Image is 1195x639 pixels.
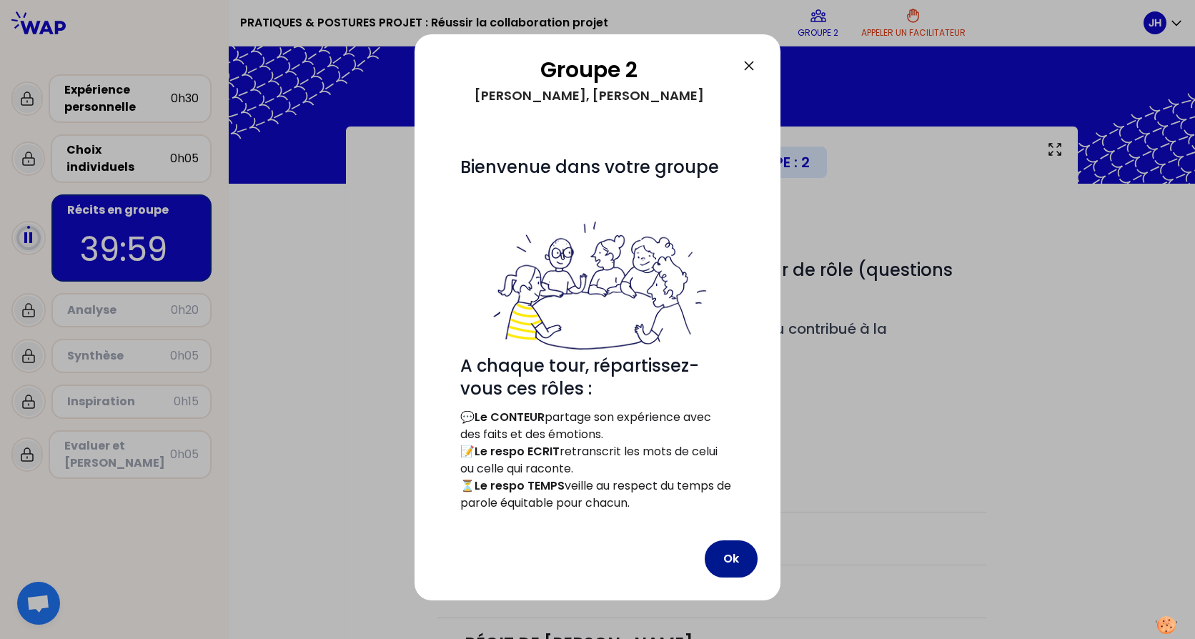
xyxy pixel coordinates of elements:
strong: Le respo ECRIT [475,443,560,460]
p: 💬 partage son expérience avec des faits et des émotions. [460,409,735,443]
strong: Le CONTEUR [475,409,545,425]
img: filesOfInstructions%2Fbienvenue%20dans%20votre%20groupe%20-%20petit.png [485,219,710,355]
span: A chaque tour, répartissez-vous ces rôles : [460,219,735,400]
span: Bienvenue dans votre groupe [460,155,719,179]
strong: Le respo TEMPS [475,477,565,494]
p: 📝 retranscrit les mots de celui ou celle qui raconte. [460,443,735,477]
h2: Groupe 2 [437,57,740,83]
p: ⏳ veille au respect du temps de parole équitable pour chacun. [460,477,735,512]
div: [PERSON_NAME], [PERSON_NAME] [437,83,740,109]
button: Ok [705,540,758,578]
